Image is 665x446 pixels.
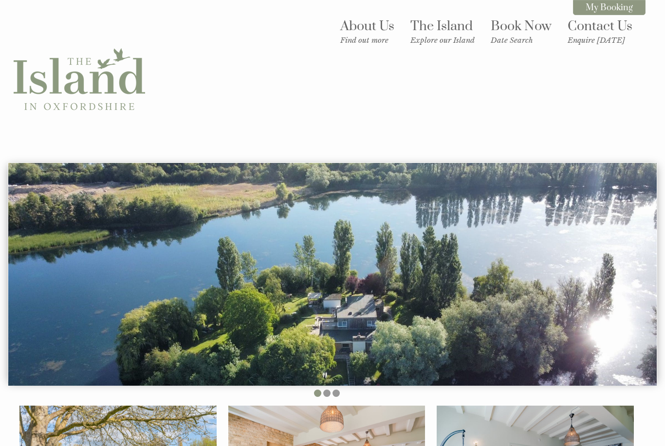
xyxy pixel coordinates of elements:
[410,18,475,45] a: The IslandExplore our Island
[491,36,552,45] small: Date Search
[14,14,145,145] img: The Island in Oxfordshire
[568,18,632,45] a: Contact UsEnquire [DATE]
[491,18,552,45] a: Book NowDate Search
[410,36,475,45] small: Explore our Island
[340,36,394,45] small: Find out more
[340,18,394,45] a: About UsFind out more
[568,36,632,45] small: Enquire [DATE]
